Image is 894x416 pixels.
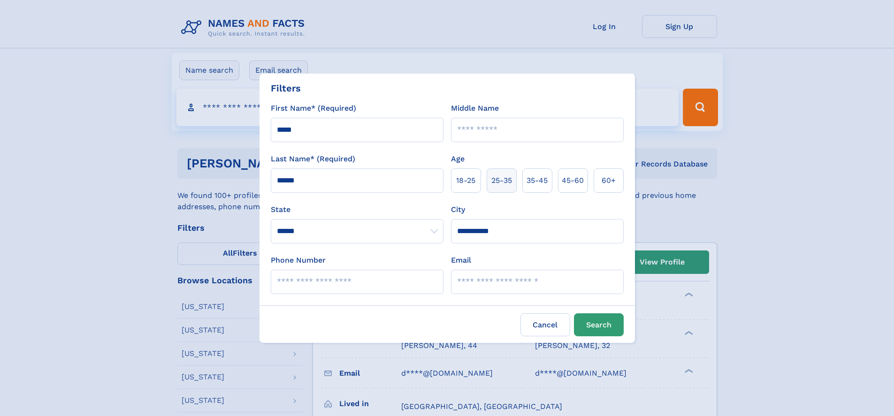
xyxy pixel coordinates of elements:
button: Search [574,313,624,336]
label: First Name* (Required) [271,103,356,114]
span: 35‑45 [527,175,548,186]
span: 18‑25 [456,175,475,186]
label: Cancel [520,313,570,336]
div: Filters [271,81,301,95]
span: 45‑60 [562,175,584,186]
label: State [271,204,443,215]
label: City [451,204,465,215]
span: 60+ [602,175,616,186]
label: Last Name* (Required) [271,153,355,165]
span: 25‑35 [491,175,512,186]
label: Age [451,153,465,165]
label: Email [451,255,471,266]
label: Phone Number [271,255,326,266]
label: Middle Name [451,103,499,114]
